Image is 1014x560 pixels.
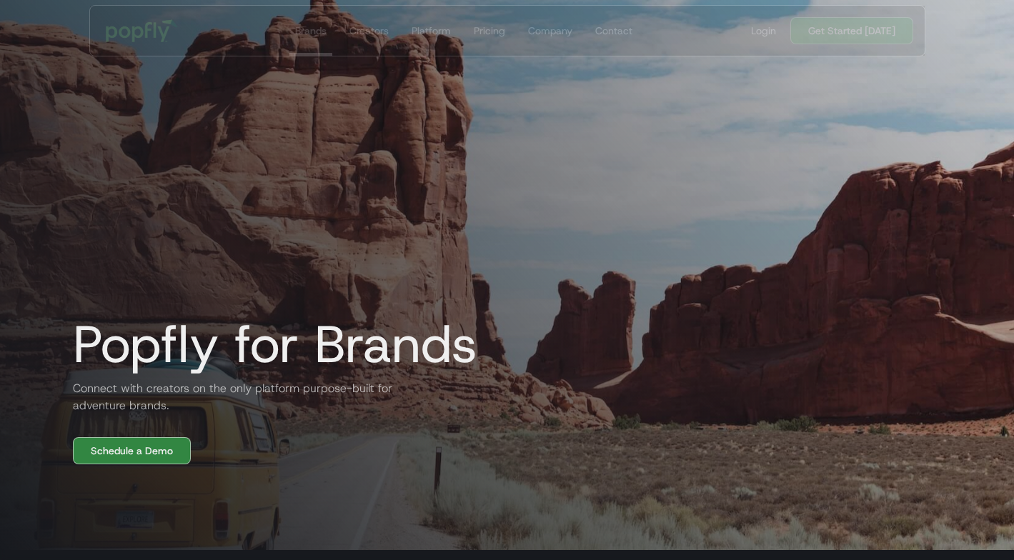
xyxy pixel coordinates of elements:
[751,24,776,38] div: Login
[595,24,632,38] div: Contact
[96,9,188,52] a: home
[61,316,477,373] h1: Popfly for Brands
[589,6,637,56] a: Contact
[73,437,191,464] a: Schedule a Demo
[349,24,388,38] div: Creators
[405,6,456,56] a: Platform
[289,6,332,56] a: Brands
[473,24,504,38] div: Pricing
[294,24,326,38] div: Brands
[745,24,782,38] a: Login
[522,6,577,56] a: Company
[527,24,572,38] div: Company
[467,6,510,56] a: Pricing
[61,380,404,414] h2: Connect with creators on the only platform purpose-built for adventure brands.
[343,6,394,56] a: Creators
[790,17,913,44] a: Get Started [DATE]
[411,24,450,38] div: Platform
